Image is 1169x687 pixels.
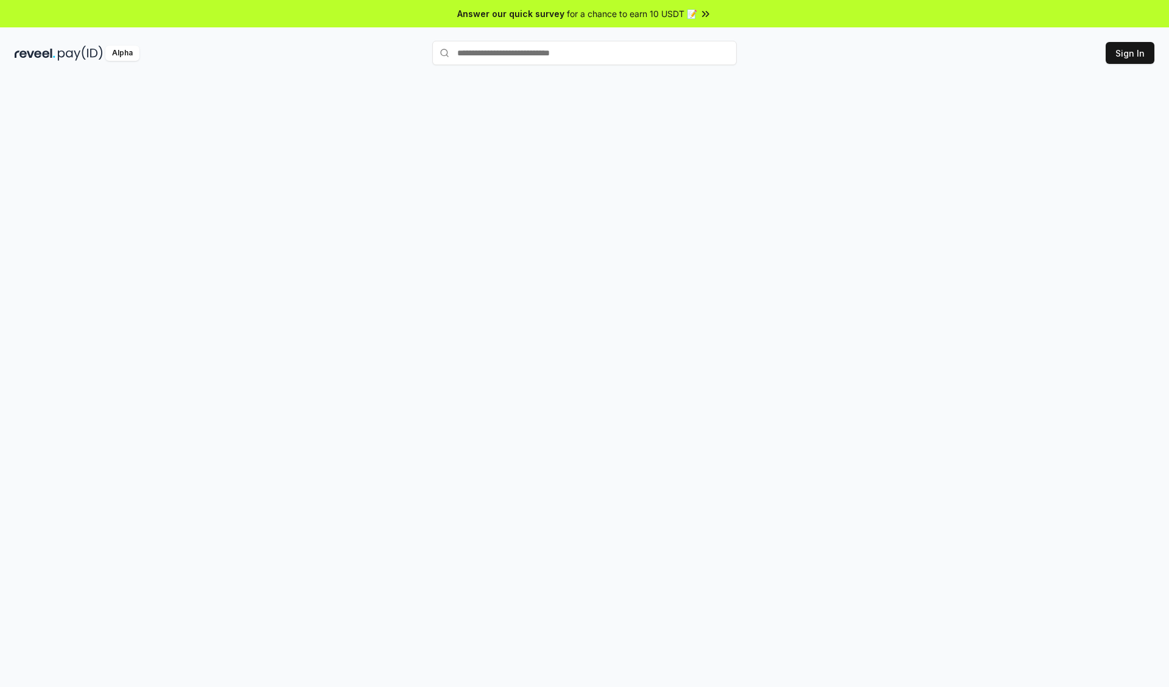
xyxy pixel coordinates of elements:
div: Alpha [105,46,139,61]
img: reveel_dark [15,46,55,61]
img: pay_id [58,46,103,61]
button: Sign In [1106,42,1154,64]
span: Answer our quick survey [457,7,564,20]
span: for a chance to earn 10 USDT 📝 [567,7,697,20]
